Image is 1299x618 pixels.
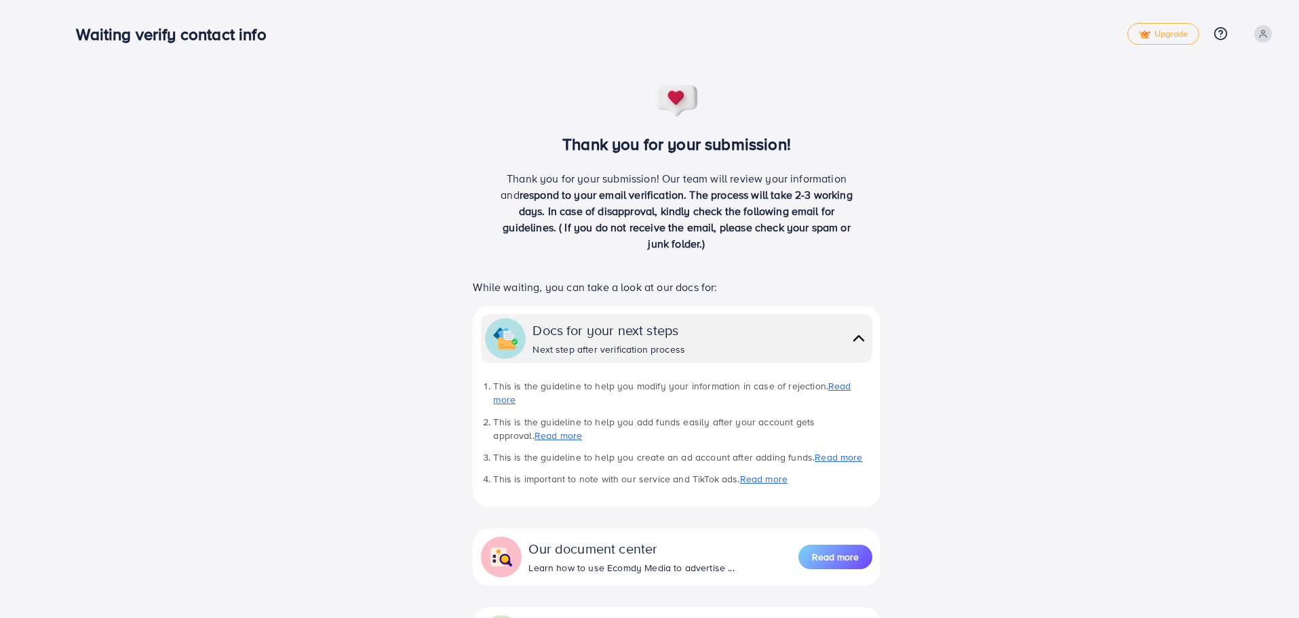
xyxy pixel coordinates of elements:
div: Our document center [528,539,734,558]
span: Read more [812,550,859,564]
p: Thank you for your submission! Our team will review your information and [496,170,858,252]
img: tick [1139,30,1150,39]
img: success [655,84,699,118]
li: This is the guideline to help you add funds easily after your account gets approval. [493,415,872,443]
div: Next step after verification process [532,343,685,356]
div: Learn how to use Ecomdy Media to advertise ... [528,561,734,575]
a: Read more [535,429,582,442]
a: tickUpgrade [1127,23,1199,45]
a: Read more [815,450,862,464]
li: This is important to note with our service and TikTok ads. [493,472,872,486]
img: collapse [489,545,513,569]
h3: Thank you for your submission! [450,134,903,154]
button: Read more [798,545,872,569]
li: This is the guideline to help you create an ad account after adding funds. [493,450,872,464]
li: This is the guideline to help you modify your information in case of rejection. [493,379,872,407]
div: Docs for your next steps [532,320,685,340]
span: Upgrade [1139,29,1188,39]
p: While waiting, you can take a look at our docs for: [473,279,880,295]
a: Read more [798,543,872,571]
span: respond to your email verification. The process will take 2-3 working days. In case of disapprova... [503,187,853,251]
a: Read more [493,379,851,406]
img: collapse [849,328,868,348]
h3: Waiting verify contact info [76,24,277,44]
img: collapse [493,326,518,351]
a: Read more [740,472,788,486]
